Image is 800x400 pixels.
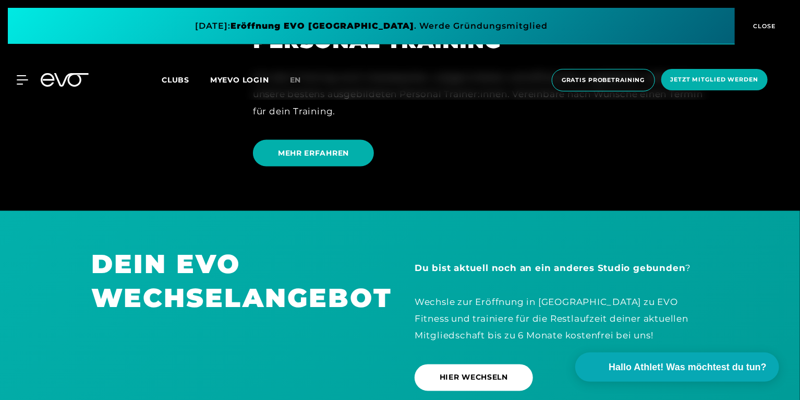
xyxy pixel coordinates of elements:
a: MYEVO LOGIN [210,75,269,85]
strong: Du bist aktuell noch an ein anderes Studio gebunden [415,263,686,274]
span: Hallo Athlet! Was möchtest du tun? [609,360,767,374]
span: Clubs [162,75,189,85]
button: CLOSE [735,8,792,44]
a: HIER WECHSELN [415,357,537,399]
span: en [290,75,301,85]
span: CLOSE [751,21,777,31]
a: en [290,74,314,86]
span: Jetzt Mitglied werden [671,75,758,84]
a: MEHR ERFAHREN [253,132,378,174]
span: MEHR ERFAHREN [278,148,349,159]
a: Jetzt Mitglied werden [658,69,771,91]
a: Clubs [162,75,210,85]
a: Gratis Probetraining [549,69,658,91]
span: HIER WECHSELN [440,372,508,383]
h1: DEIN EVO WECHSELANGEBOT [91,248,385,315]
button: Hallo Athlet! Was möchtest du tun? [575,352,779,382]
span: Gratis Probetraining [562,76,645,85]
div: ? Wechsle zur Eröffnung in [GEOGRAPHIC_DATA] zu EVO Fitness und trainiere für die Restlaufzeit de... [415,260,709,344]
